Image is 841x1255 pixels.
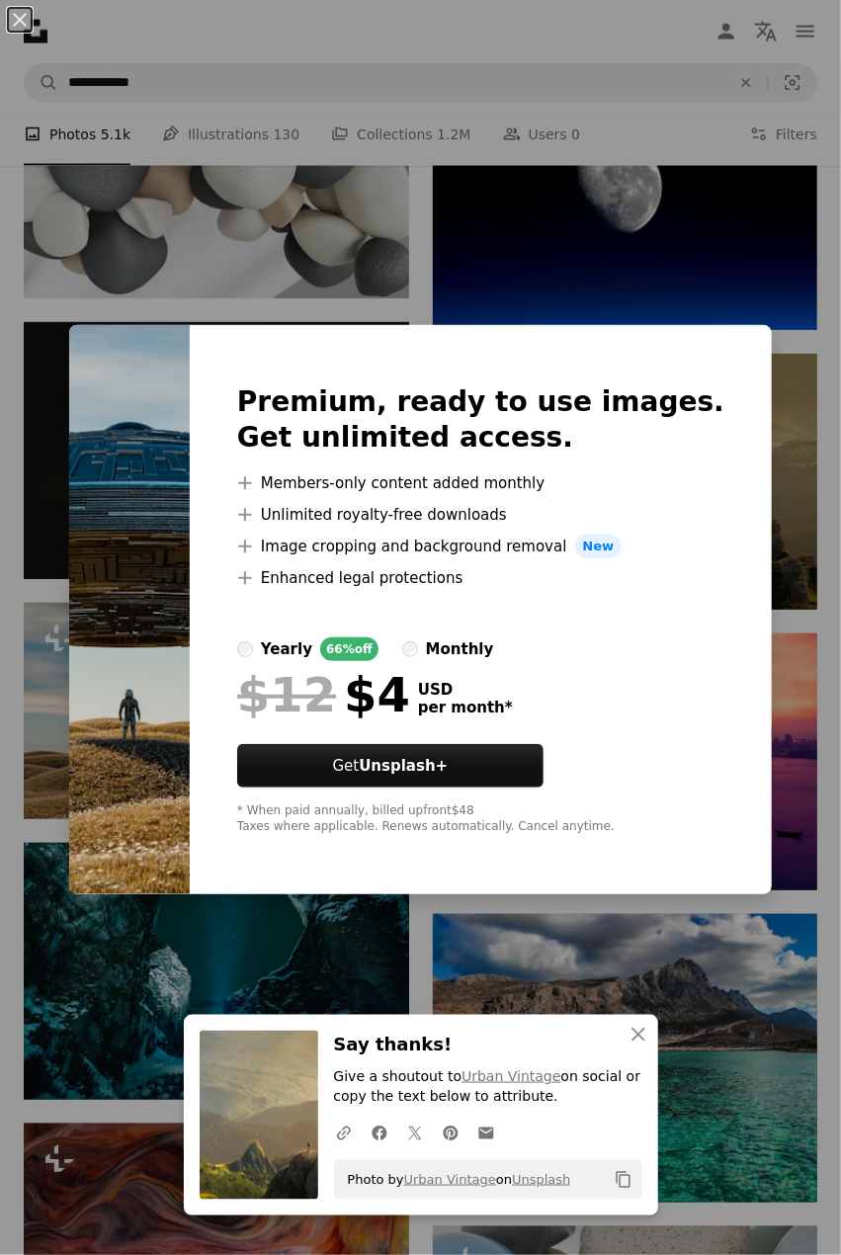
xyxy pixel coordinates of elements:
div: 66% off [320,637,378,661]
li: Unlimited royalty-free downloads [237,503,724,527]
a: Share over email [468,1113,504,1152]
li: Members-only content added monthly [237,471,724,495]
h2: Premium, ready to use images. Get unlimited access. [237,384,724,456]
strong: Unsplash+ [359,757,448,775]
div: yearly [261,637,312,661]
div: $4 [237,669,410,720]
a: Share on Facebook [362,1113,397,1152]
a: Urban Vintage [462,1068,560,1084]
input: yearly66%off [237,641,253,657]
li: Enhanced legal protections [237,566,724,590]
a: Urban Vintage [404,1172,496,1187]
input: monthly [402,641,418,657]
li: Image cropping and background removal [237,535,724,558]
a: Share on Pinterest [433,1113,468,1152]
div: * When paid annually, billed upfront $48 Taxes where applicable. Renews automatically. Cancel any... [237,803,724,835]
a: Share on Twitter [397,1113,433,1152]
a: Unsplash [512,1172,570,1187]
img: premium_photo-1722111091429-dd3dc55979d3 [69,325,190,894]
div: monthly [426,637,494,661]
span: per month * [418,699,513,716]
span: USD [418,681,513,699]
span: Photo by on [338,1164,571,1196]
span: $12 [237,669,336,720]
h3: Say thanks! [334,1031,642,1059]
p: Give a shoutout to on social or copy the text below to attribute. [334,1067,642,1107]
span: New [575,535,623,558]
button: GetUnsplash+ [237,744,544,788]
button: Copy to clipboard [607,1163,640,1197]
